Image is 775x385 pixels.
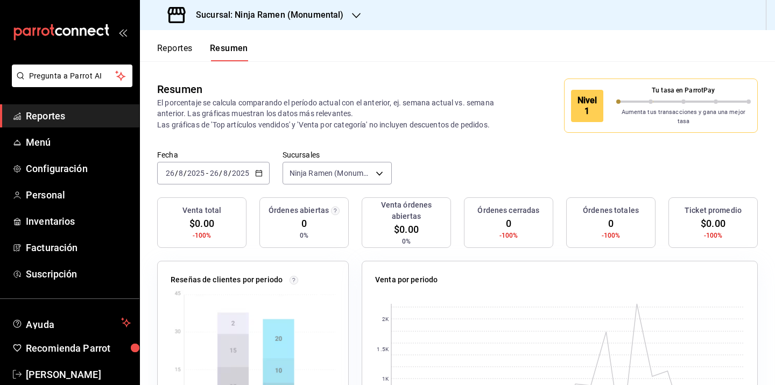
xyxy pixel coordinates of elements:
[394,222,419,237] span: $0.00
[26,161,131,176] span: Configuración
[157,151,270,159] label: Fecha
[210,43,248,61] button: Resumen
[608,216,614,231] span: 0
[382,316,389,322] text: 2K
[616,85,751,95] p: Tu tasa en ParrotPay
[178,169,184,177] input: --
[157,43,248,61] div: navigation tabs
[375,274,438,286] p: Venta por periodo
[402,237,411,246] span: 0%
[701,216,725,231] span: $0.00
[382,376,389,382] text: 1K
[157,97,508,130] p: El porcentaje se calcula comparando el período actual con el anterior, ej. semana actual vs. sema...
[157,43,193,61] button: Reportes
[12,65,132,87] button: Pregunta a Parrot AI
[283,151,392,159] label: Sucursales
[219,169,222,177] span: /
[175,169,178,177] span: /
[26,240,131,255] span: Facturación
[26,135,131,149] span: Menú
[300,231,308,240] span: 0%
[26,267,131,281] span: Suscripción
[193,231,212,240] span: -100%
[228,169,231,177] span: /
[477,205,539,216] h3: Órdenes cerradas
[29,70,116,82] span: Pregunta a Parrot AI
[583,205,639,216] h3: Órdenes totales
[377,346,389,352] text: 1.5K
[290,168,372,179] span: Ninja Ramen (Monumental)
[8,78,132,89] a: Pregunta a Parrot AI
[506,216,511,231] span: 0
[209,169,219,177] input: --
[184,169,187,177] span: /
[26,188,131,202] span: Personal
[165,169,175,177] input: --
[26,214,131,229] span: Inventarios
[223,169,228,177] input: --
[187,9,343,22] h3: Sucursal: Ninja Ramen (Monumental)
[571,90,603,122] div: Nivel 1
[301,216,307,231] span: 0
[231,169,250,177] input: ----
[685,205,742,216] h3: Ticket promedio
[206,169,208,177] span: -
[499,231,518,240] span: -100%
[269,205,329,216] h3: Órdenes abiertas
[157,81,202,97] div: Resumen
[182,205,221,216] h3: Venta total
[171,274,283,286] p: Reseñas de clientes por periodo
[26,341,131,355] span: Recomienda Parrot
[26,367,131,382] span: [PERSON_NAME]
[602,231,621,240] span: -100%
[26,316,117,329] span: Ayuda
[118,28,127,37] button: open_drawer_menu
[704,231,723,240] span: -100%
[367,199,446,222] h3: Venta órdenes abiertas
[187,169,205,177] input: ----
[616,108,751,126] p: Aumenta tus transacciones y gana una mejor tasa
[26,109,131,123] span: Reportes
[189,216,214,231] span: $0.00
